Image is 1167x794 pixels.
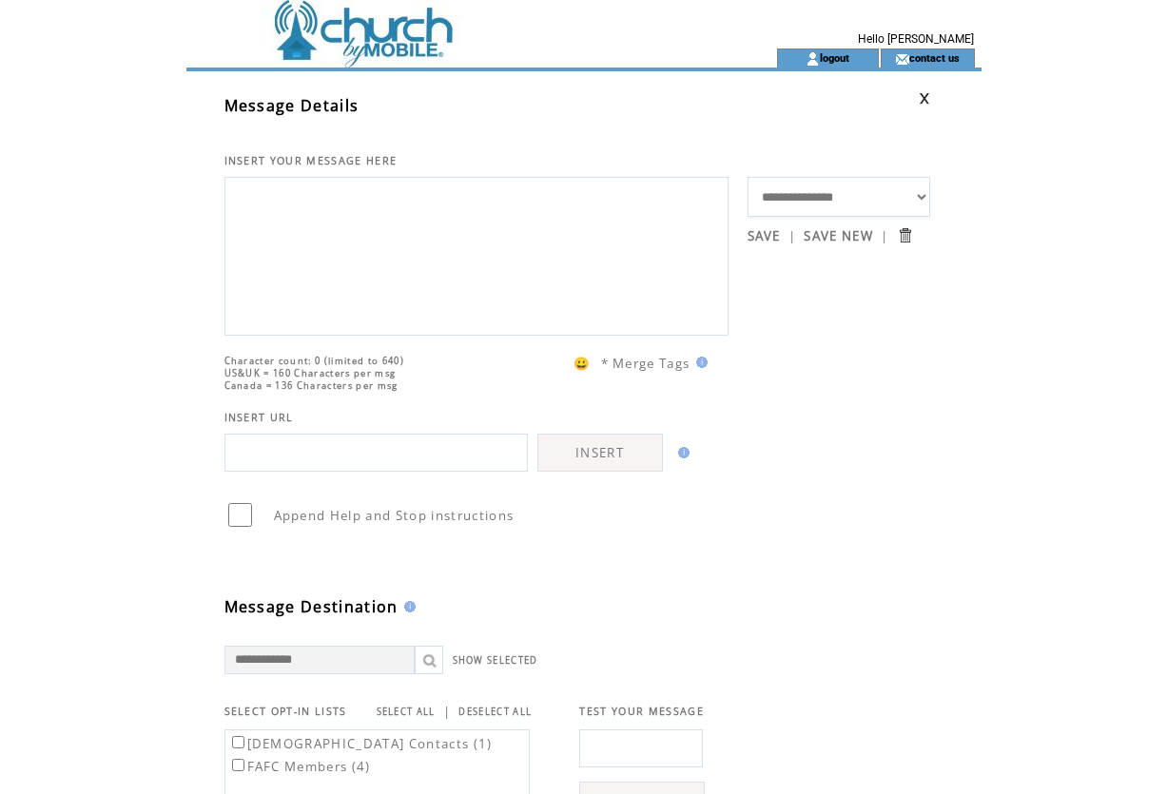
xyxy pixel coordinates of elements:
img: contact_us_icon.gif [895,51,909,67]
span: | [881,227,888,244]
span: 😀 [574,355,591,372]
span: Append Help and Stop instructions [274,507,515,524]
span: Character count: 0 (limited to 640) [224,355,405,367]
span: Message Destination [224,596,399,617]
img: help.gif [672,447,690,458]
a: SELECT ALL [377,706,436,718]
img: account_icon.gif [806,51,820,67]
span: US&UK = 160 Characters per msg [224,367,397,379]
input: Submit [896,226,914,244]
label: [DEMOGRAPHIC_DATA] Contacts (1) [228,735,493,752]
a: contact us [909,51,960,64]
span: Hello [PERSON_NAME] [858,32,974,46]
span: INSERT YOUR MESSAGE HERE [224,154,398,167]
span: INSERT URL [224,411,294,424]
a: logout [820,51,849,64]
span: * Merge Tags [601,355,690,372]
input: [DEMOGRAPHIC_DATA] Contacts (1) [232,736,244,748]
span: SELECT OPT-IN LISTS [224,705,347,718]
img: help.gif [399,601,416,612]
span: TEST YOUR MESSAGE [579,705,704,718]
a: INSERT [537,434,663,472]
a: DESELECT ALL [458,706,532,718]
a: SAVE [748,227,781,244]
span: | [788,227,796,244]
span: Canada = 136 Characters per msg [224,379,399,392]
input: FAFC Members (4) [232,759,244,771]
span: | [443,703,451,720]
img: help.gif [690,357,708,368]
span: Message Details [224,95,360,116]
label: FAFC Members (4) [228,758,371,775]
a: SAVE NEW [804,227,873,244]
a: SHOW SELECTED [453,654,538,667]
